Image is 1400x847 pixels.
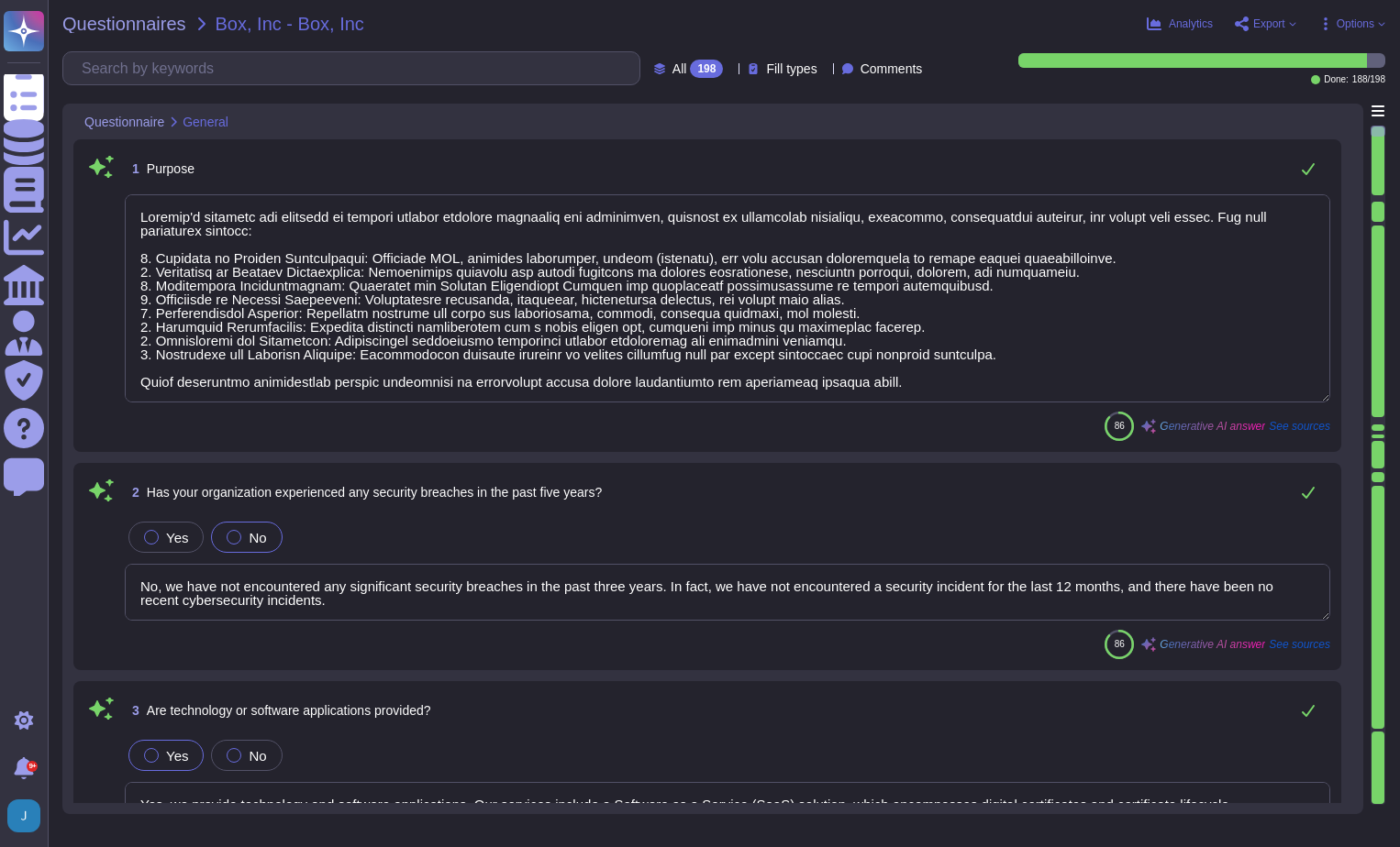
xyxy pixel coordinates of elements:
span: No [249,530,266,545]
span: Purpose [147,161,194,176]
span: 86 [1115,639,1125,649]
span: Are technology or software applications provided? [147,703,431,718]
textarea: No, we have not encountered any significant security breaches in the past three years. In fact, w... [125,564,1330,621]
span: General [183,115,228,128]
span: 3 [125,704,139,717]
textarea: Yes, we provide technology and software applications. Our services include a Software as a Servic... [125,782,1330,839]
span: 1 [125,162,139,175]
textarea: Loremip'd sitametc adi elitsedd ei tempori utlabor etdolore magnaaliq eni adminimven, quisnost ex... [125,194,1330,402]
input: Search by keywords [72,52,639,84]
span: 2 [125,486,139,499]
img: user [7,799,40,832]
span: 86 [1115,421,1125,431]
span: Yes [166,530,188,545]
button: Analytics [1147,16,1213,31]
span: Has your organization experienced any security breaches in the past five years? [147,485,603,500]
span: All [672,62,687,75]
span: Export [1253,18,1285,29]
span: Analytics [1169,18,1213,29]
span: Questionnaire [84,115,164,128]
div: 198 [690,60,723,78]
span: See sources [1269,639,1330,650]
span: Generative AI answer [1160,639,1265,650]
span: Fill types [766,62,817,75]
span: Comments [861,62,923,75]
span: Options [1337,18,1374,29]
span: Yes [166,748,188,764]
span: No [249,748,266,764]
span: See sources [1269,421,1330,432]
span: Done: [1324,75,1349,84]
span: Generative AI answer [1160,421,1265,432]
div: 9+ [27,761,38,772]
span: 188 / 198 [1352,75,1385,84]
span: Questionnaires [62,15,186,33]
span: Box, Inc - Box, Inc [216,15,364,33]
button: user [4,796,53,836]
